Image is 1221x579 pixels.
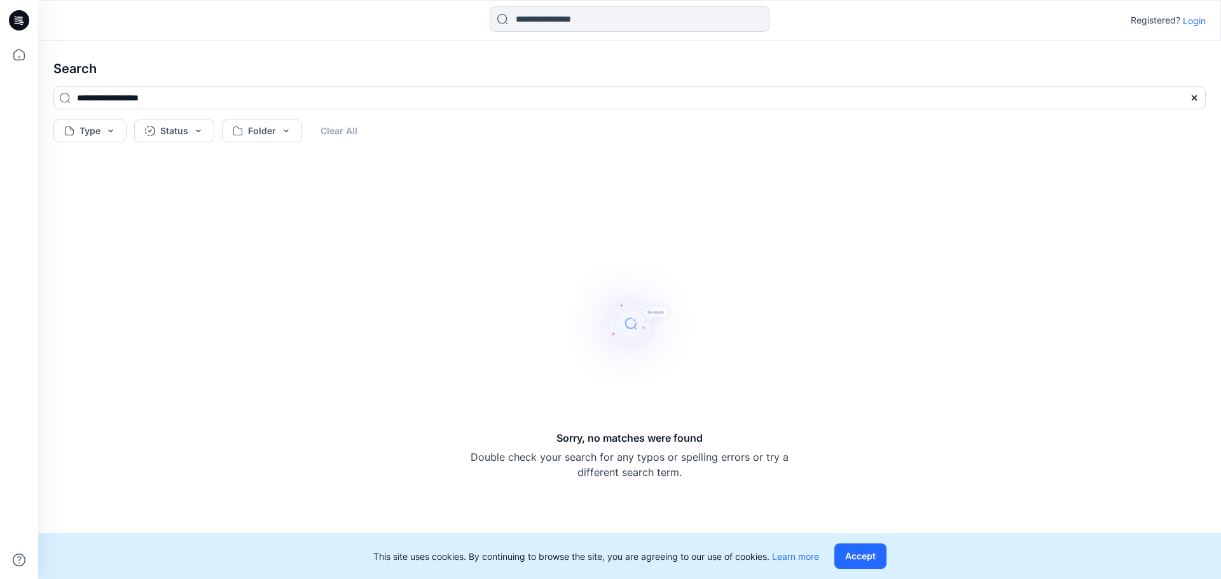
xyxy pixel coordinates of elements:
button: Status [134,119,214,142]
p: Login [1183,14,1206,27]
button: Type [53,119,127,142]
button: Accept [834,543,886,569]
p: Registered? [1131,13,1180,28]
button: Folder [222,119,302,142]
a: Learn more [772,551,819,562]
p: Double check your search for any typos or spelling errors or try a different search term. [471,449,789,480]
img: Sorry, no matches were found [553,247,706,400]
p: This site uses cookies. By continuing to browse the site, you are agreeing to our use of cookies. [373,550,819,563]
h5: Sorry, no matches were found [556,430,703,446]
h4: Search [43,51,1216,86]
